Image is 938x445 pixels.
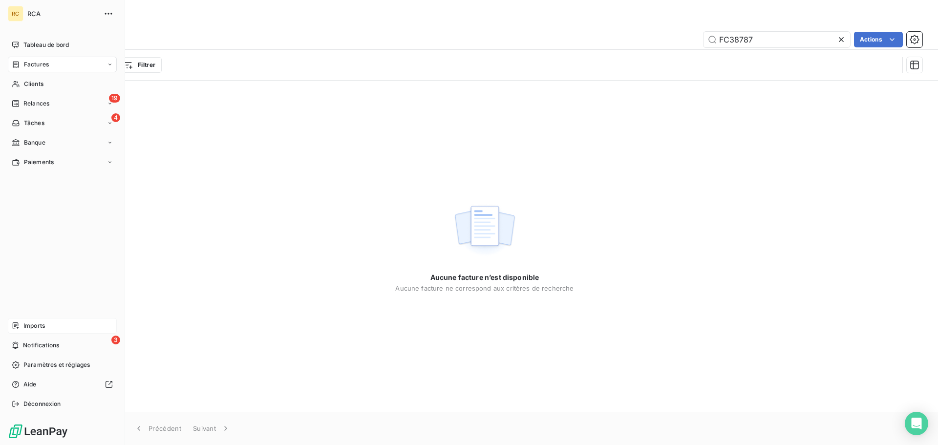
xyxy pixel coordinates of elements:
[905,412,928,435] div: Open Intercom Messenger
[109,94,120,103] span: 19
[117,57,162,73] button: Filtrer
[23,360,90,369] span: Paramètres et réglages
[24,138,45,147] span: Banque
[24,80,43,88] span: Clients
[703,32,850,47] input: Rechercher
[111,336,120,344] span: 3
[128,418,187,439] button: Précédent
[23,41,69,49] span: Tableau de bord
[111,113,120,122] span: 4
[24,158,54,167] span: Paiements
[8,6,23,21] div: RC
[24,119,44,127] span: Tâches
[430,273,539,282] span: Aucune facture n’est disponible
[8,377,117,392] a: Aide
[395,284,574,292] span: Aucune facture ne correspond aux critères de recherche
[187,418,236,439] button: Suivant
[23,380,37,389] span: Aide
[24,60,49,69] span: Factures
[23,321,45,330] span: Imports
[8,424,68,439] img: Logo LeanPay
[23,99,49,108] span: Relances
[854,32,903,47] button: Actions
[23,341,59,350] span: Notifications
[453,200,516,261] img: empty state
[23,400,61,408] span: Déconnexion
[27,10,98,18] span: RCA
